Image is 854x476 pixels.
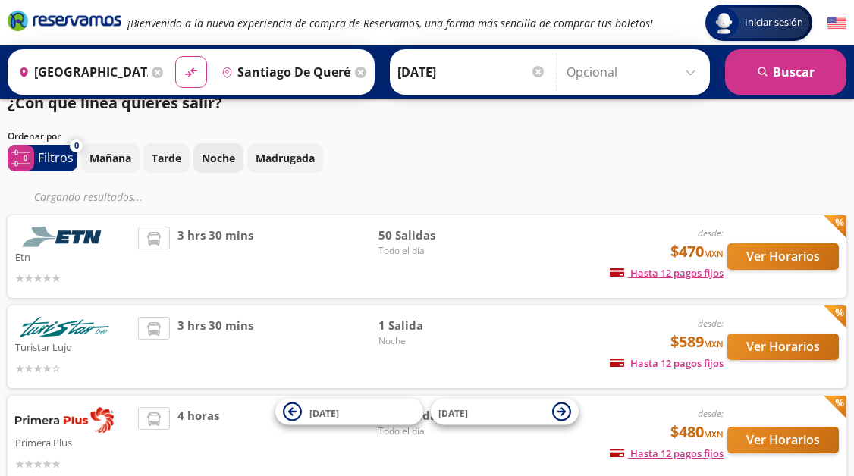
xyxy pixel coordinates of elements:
em: ¡Bienvenido a la nueva experiencia de compra de Reservamos, una forma más sencilla de comprar tus... [127,16,653,30]
button: [DATE] [431,399,579,425]
span: $589 [670,330,724,353]
span: Todo el día [378,424,485,438]
p: ¿Con qué línea quieres salir? [8,92,222,114]
p: Ordenar por [8,130,61,143]
p: Mañana [89,150,131,166]
a: Brand Logo [8,9,121,36]
input: Opcional [567,53,702,91]
button: Tarde [143,143,190,173]
p: Turistar Lujo [15,337,130,355]
small: MXN [704,248,724,259]
button: [DATE] [275,399,423,425]
span: 1 Salida [378,317,485,334]
small: MXN [704,338,724,349]
span: $470 [670,240,724,263]
span: Iniciar sesión [739,15,809,30]
span: [DATE] [309,406,339,419]
img: Etn [15,227,114,247]
span: [DATE] [438,406,468,419]
input: Elegir Fecha [397,53,546,91]
button: Ver Horarios [727,243,839,270]
span: 50 Salidas [378,227,485,244]
em: Cargando resultados ... [34,189,143,204]
button: Ver Horarios [727,334,839,360]
p: Filtros [38,149,74,167]
span: 4 horas [177,407,219,472]
em: desde: [698,317,724,330]
button: Madrugada [247,143,323,173]
em: desde: [698,227,724,240]
span: $480 [670,421,724,443]
span: Hasta 12 pagos fijos [610,266,724,280]
button: Ver Horarios [727,427,839,453]
img: Primera Plus [15,407,114,433]
span: Todo el día [378,244,485,258]
p: Etn [15,247,130,265]
button: Noche [193,143,243,173]
p: Tarde [152,150,181,166]
p: Madrugada [256,150,315,166]
button: Buscar [725,49,846,95]
img: Turistar Lujo [15,317,114,337]
button: Mañana [81,143,140,173]
p: Primera Plus [15,433,130,451]
small: MXN [704,428,724,440]
button: 0Filtros [8,145,77,171]
p: Noche [202,150,235,166]
input: Buscar Destino [215,53,351,91]
input: Buscar Origen [12,53,148,91]
span: Hasta 12 pagos fijos [610,446,724,460]
button: English [827,14,846,33]
span: Noche [378,334,485,348]
span: 3 hrs 30 mins [177,317,253,377]
em: desde: [698,407,724,420]
span: 3 hrs 30 mins [177,227,253,287]
span: Hasta 12 pagos fijos [610,356,724,370]
span: 0 [74,139,79,152]
i: Brand Logo [8,9,121,32]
